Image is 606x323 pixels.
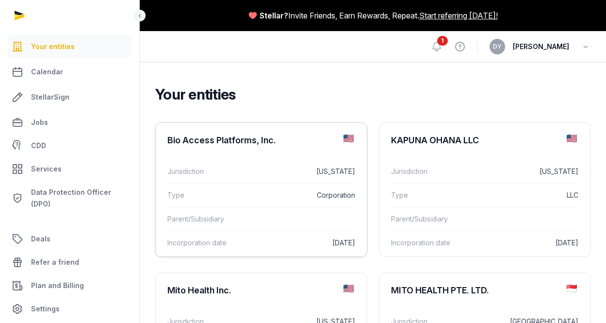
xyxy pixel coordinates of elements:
dt: Parent/Subsidiary [391,213,463,225]
dt: Type [391,189,463,201]
span: DY [493,44,502,50]
span: Stellar? [260,10,288,21]
img: us.png [567,135,577,142]
div: Bio Access Platforms, Inc. [167,135,276,146]
iframe: Chat Widget [431,210,606,323]
span: [PERSON_NAME] [513,41,569,52]
span: Refer a friend [31,256,79,268]
a: Settings [8,297,131,321]
h2: Your entities [155,85,583,103]
span: Jobs [31,117,48,128]
a: Refer a friend [8,251,131,274]
a: Deals [8,227,131,251]
span: Plan and Billing [31,280,84,291]
a: Jobs [8,111,131,134]
span: Settings [31,303,60,315]
a: KAPUNA OHANA LLCJurisdiction[US_STATE]TypeLLCParent/SubsidiaryIncorporation date[DATE] [379,123,590,262]
dt: Jurisdiction [391,166,463,177]
div: Mito Health Inc. [167,285,231,296]
dt: Jurisdiction [167,166,239,177]
a: Start referring [DATE]! [419,10,498,21]
dd: Corporation [247,189,355,201]
a: CDD [8,136,131,155]
dt: Incorporation date [167,237,239,249]
a: Services [8,157,131,181]
div: MITO HEALTH PTE. LTD. [391,285,489,296]
span: StellarSign [31,91,69,103]
button: DY [490,39,505,54]
a: Plan and Billing [8,274,131,297]
span: Services [31,163,62,175]
dt: Type [167,189,239,201]
dd: [US_STATE] [247,166,355,177]
img: us.png [344,135,354,142]
span: CDD [31,140,46,152]
a: Bio Access Platforms, Inc.Jurisdiction[US_STATE]TypeCorporationParent/SubsidiaryIncorporation dat... [156,123,367,262]
a: Data Protection Officer (DPO) [8,183,131,214]
a: StellarSign [8,85,131,109]
div: KAPUNA OHANA LLC [391,135,479,146]
span: Deals [31,233,50,245]
dd: [DATE] [247,237,355,249]
img: us.png [344,285,354,292]
span: Data Protection Officer (DPO) [31,187,128,210]
span: Your entities [31,41,75,52]
dt: Parent/Subsidiary [167,213,239,225]
span: Calendar [31,66,63,78]
dd: LLC [471,189,578,201]
a: Calendar [8,60,131,84]
dd: [US_STATE] [471,166,578,177]
span: 1 [437,36,448,46]
a: Your entities [8,35,131,58]
dt: Incorporation date [391,237,463,249]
